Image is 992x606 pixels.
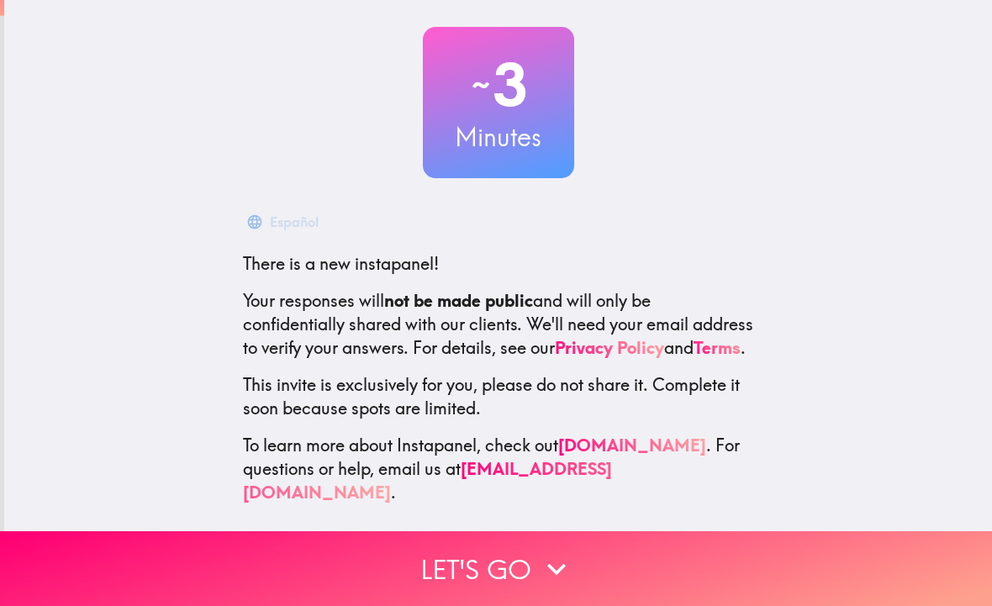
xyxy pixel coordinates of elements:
a: [DOMAIN_NAME] [558,435,706,456]
p: This invite is exclusively for you, please do not share it. Complete it soon because spots are li... [243,373,754,420]
h3: Minutes [423,119,574,155]
span: There is a new instapanel! [243,253,439,274]
span: ~ [469,60,493,110]
p: To learn more about Instapanel, check out . For questions or help, email us at . [243,434,754,504]
p: Your responses will and will only be confidentially shared with our clients. We'll need your emai... [243,289,754,360]
b: not be made public [384,290,533,311]
div: Español [270,210,319,234]
a: Privacy Policy [555,337,664,358]
h2: 3 [423,50,574,119]
button: Español [243,205,325,239]
a: [EMAIL_ADDRESS][DOMAIN_NAME] [243,458,612,503]
a: Terms [694,337,741,358]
